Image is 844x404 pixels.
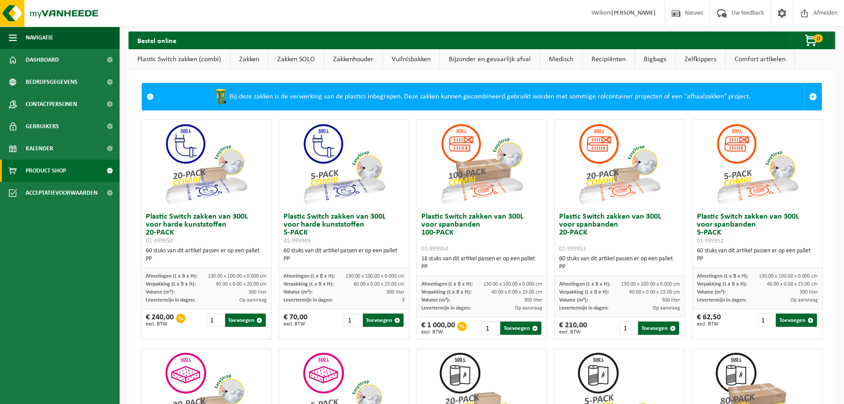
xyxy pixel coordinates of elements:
span: Product Shop [26,160,66,182]
button: Toevoegen [363,314,404,327]
span: 01-999954 [421,246,448,252]
span: Volume (m³): [146,290,175,295]
input: 1 [757,314,775,327]
div: PP [421,263,542,271]
div: € 1 000,00 [421,322,455,335]
span: 130.00 x 100.00 x 0.000 cm [346,274,404,279]
input: 1 [206,314,224,327]
span: Contactpersonen [26,93,77,115]
strong: [PERSON_NAME] [611,10,656,16]
span: Op aanvraag [790,298,818,303]
span: 130.00 x 100.00 x 0.000 cm [208,274,267,279]
img: 01-999953 [575,120,664,208]
span: excl. BTW [559,329,587,335]
span: 40.00 x 0.00 x 23.00 cm [629,290,680,295]
div: 60 stuks van dit artikel passen er op een pallet [559,255,680,271]
img: 01-999949 [299,120,388,208]
span: 40.00 x 0.00 x 20.00 cm [216,282,267,287]
button: 0 [790,31,834,49]
img: 01-999952 [713,120,801,208]
span: Levertermijn in dagen: [697,298,746,303]
div: PP [559,263,680,271]
h3: Plastic Switch zakken van 300L voor harde kunststoffen 20-PACK [146,213,267,245]
a: Medisch [540,49,582,70]
div: 60 stuks van dit artikel passen er op een pallet [284,247,404,263]
span: Afmetingen (L x B x H): [284,274,335,279]
span: Kalender [26,137,53,160]
span: Op aanvraag [515,306,542,311]
div: € 70,00 [284,314,307,327]
a: Zakkenhouder [324,49,382,70]
h3: Plastic Switch zakken van 300L voor spanbanden 20-PACK [559,213,680,253]
span: Dashboard [26,49,59,71]
div: € 240,00 [146,314,174,327]
span: Gebruikers [26,115,59,137]
div: 60 stuks van dit artikel passen er op een pallet [146,247,267,263]
span: 130.00 x 100.00 x 0.000 cm [621,282,680,287]
div: € 210,00 [559,322,587,335]
button: Toevoegen [225,314,266,327]
div: PP [146,255,267,263]
a: Bigbags [635,49,675,70]
span: 300 liter [249,290,267,295]
img: 01-999950 [162,120,250,208]
a: Comfort artikelen [726,49,794,70]
span: 130.00 x 100.00 x 0.000 cm [759,274,818,279]
div: PP [697,255,818,263]
div: 16 stuks van dit artikel passen er op een pallet [421,255,542,271]
span: 0 [814,34,823,43]
span: Verpakking (L x B x H): [146,282,196,287]
img: 01-999954 [437,120,526,208]
span: Afmetingen (L x B x H): [697,274,748,279]
span: 40.00 x 0.00 x 23.00 cm [767,282,818,287]
span: Verpakking (L x B x H): [421,290,471,295]
a: Plastic Switch zakken (combi) [128,49,230,70]
button: Toevoegen [500,322,541,335]
span: Levertermijn in dagen: [284,298,333,303]
div: PP [284,255,404,263]
span: Volume (m³): [559,298,588,303]
span: 130.00 x 100.00 x 0.000 cm [483,282,542,287]
div: Bij deze zakken is de verwerking van de plastics inbegrepen. Deze zakken kunnen gecombineerd gebr... [158,83,804,110]
h3: Plastic Switch zakken van 300L voor harde kunststoffen 5-PACK [284,213,404,245]
span: 300 liter [662,298,680,303]
input: 1 [619,322,637,335]
span: Afmetingen (L x B x H): [559,282,611,287]
span: excl. BTW [697,322,721,327]
h3: Plastic Switch zakken van 300L voor spanbanden 5-PACK [697,213,818,245]
span: Levertermijn in dagen: [421,306,471,311]
span: 300 liter [800,290,818,295]
a: Zelfkippers [676,49,725,70]
button: Toevoegen [638,322,679,335]
div: 60 stuks van dit artikel passen er op een pallet [697,247,818,263]
span: Volume (m³): [697,290,726,295]
a: Zakken [230,49,268,70]
span: Afmetingen (L x B x H): [421,282,473,287]
input: 1 [344,314,362,327]
a: Sluit melding [804,83,821,110]
span: 01-999953 [559,246,586,252]
span: Afmetingen (L x B x H): [146,274,197,279]
a: Recipiënten [583,49,634,70]
span: Op aanvraag [653,306,680,311]
span: Levertermijn in dagen: [146,298,195,303]
span: Volume (m³): [284,290,312,295]
a: Bijzonder en gevaarlijk afval [440,49,540,70]
a: Zakken SOLO [268,49,324,70]
span: Op aanvraag [239,298,267,303]
div: € 62,50 [697,314,721,327]
span: Navigatie [26,27,53,49]
span: Volume (m³): [421,298,450,303]
span: 300 liter [386,290,404,295]
span: excl. BTW [146,322,174,327]
img: WB-0240-HPE-GN-50.png [212,88,229,106]
h3: Plastic Switch zakken van 300L voor spanbanden 100-PACK [421,213,542,253]
span: Verpakking (L x B x H): [284,282,334,287]
span: Bedrijfsgegevens [26,71,78,93]
span: Verpakking (L x B x H): [559,290,609,295]
span: 300 liter [524,298,542,303]
span: excl. BTW [421,329,455,335]
input: 1 [482,322,499,335]
span: 01-999952 [697,238,723,244]
span: 01-999950 [146,238,172,244]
